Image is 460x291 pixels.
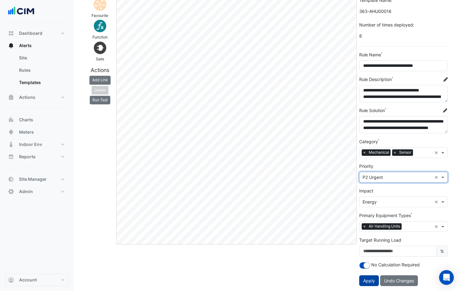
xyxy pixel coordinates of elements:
[19,94,35,100] span: Actions
[359,188,373,194] label: Impact
[359,163,373,169] label: Priority
[19,141,42,148] span: Indoor Env
[362,149,367,156] span: ×
[359,76,392,83] label: Rule Description
[19,42,32,49] span: Alerts
[5,39,69,52] button: Alerts
[367,223,402,229] span: Air Handling Units
[5,52,69,91] div: Alerts
[19,129,34,135] span: Meters
[5,126,69,138] button: Meters
[359,107,385,114] label: Rule Solution
[19,277,37,283] span: Account
[8,94,14,100] app-icon: Actions
[5,151,69,163] button: Reports
[380,275,418,286] button: Undo Changes
[8,117,14,123] app-icon: Charts
[439,270,454,285] div: Open Intercom Messenger
[5,114,69,126] button: Charts
[19,176,47,182] span: Site Manager
[86,67,114,73] h5: Actions
[367,149,391,156] span: Mechanical
[434,149,440,156] span: Clear
[371,261,420,268] label: No Calculation Required
[96,57,104,61] small: Gate
[19,30,42,36] span: Dashboard
[359,30,448,41] span: 8
[8,30,14,36] app-icon: Dashboard
[434,199,440,205] span: Clear
[359,51,381,58] label: Rule Name
[8,42,14,49] app-icon: Alerts
[8,176,14,182] app-icon: Site Manager
[8,154,14,160] app-icon: Reports
[359,6,448,17] span: A template's name cannot be changed. Use 'Save As' to create a new template
[5,185,69,198] button: Admin
[436,246,448,257] span: %
[92,40,108,55] img: Gate
[359,237,401,243] label: Target Running Load
[359,275,379,286] button: Apply
[92,13,108,18] small: Favourite
[19,154,36,160] span: Reports
[362,223,367,229] span: ×
[89,76,111,84] button: Add Link
[5,138,69,151] button: Indoor Env
[359,138,378,145] label: Category
[359,22,414,28] label: Number of times deployed:
[92,35,108,39] small: Function
[398,149,413,156] span: Sensor
[92,18,108,34] img: Function
[19,117,33,123] span: Charts
[14,64,69,76] a: Rules
[7,5,35,17] img: Company Logo
[392,149,398,156] span: ×
[5,274,69,286] button: Account
[90,96,110,104] button: Run Test
[8,188,14,195] app-icon: Admin
[434,174,440,180] span: Clear
[8,129,14,135] app-icon: Meters
[19,188,33,195] span: Admin
[434,223,440,230] span: Clear
[14,52,69,64] a: Site
[8,141,14,148] app-icon: Indoor Env
[5,27,69,39] button: Dashboard
[5,173,69,185] button: Site Manager
[14,76,69,89] a: Templates
[5,91,69,103] button: Actions
[359,212,411,219] label: Primary Equipment Types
